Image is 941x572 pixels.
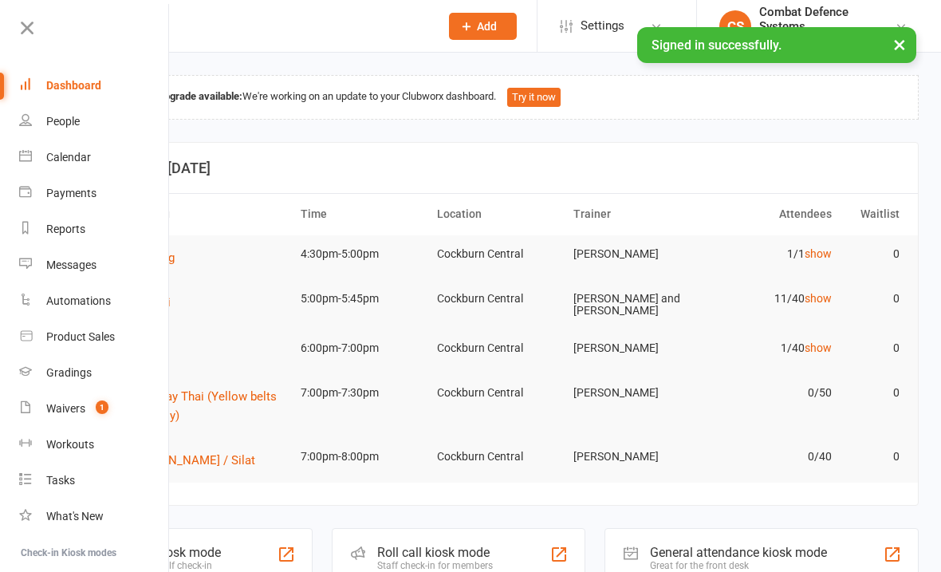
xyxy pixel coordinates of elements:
[703,329,839,367] td: 1/40
[46,115,80,128] div: People
[839,194,908,235] th: Waitlist
[95,160,900,176] h3: Coming up [DATE]
[430,438,566,475] td: Cockburn Central
[46,474,75,487] div: Tasks
[77,75,919,120] div: We're working on an update to your Clubworx dashboard.
[566,329,703,367] td: [PERSON_NAME]
[377,560,493,571] div: Staff check-in for members
[46,330,115,343] div: Product Sales
[805,341,832,354] a: show
[46,294,111,307] div: Automations
[430,194,566,235] th: Location
[46,151,91,164] div: Calendar
[96,400,108,414] span: 1
[95,15,428,37] input: Search...
[650,545,827,560] div: General attendance kiosk mode
[477,20,497,33] span: Add
[19,211,170,247] a: Reports
[839,438,908,475] td: 0
[293,329,430,367] td: 6:00pm-7:00pm
[19,355,170,391] a: Gradings
[46,510,104,523] div: What's New
[652,37,782,53] span: Signed in successfully.
[19,176,170,211] a: Payments
[507,88,561,107] button: Try it now
[377,545,493,560] div: Roll call kiosk mode
[703,194,839,235] th: Attendees
[839,235,908,273] td: 0
[19,247,170,283] a: Messages
[19,391,170,427] a: Waivers 1
[581,8,624,44] span: Settings
[566,374,703,412] td: [PERSON_NAME]
[839,374,908,412] td: 0
[122,545,221,560] div: Class kiosk mode
[19,283,170,319] a: Automations
[46,258,96,271] div: Messages
[805,247,832,260] a: show
[650,560,827,571] div: Great for the front desk
[566,280,703,330] td: [PERSON_NAME] and [PERSON_NAME]
[805,292,832,305] a: show
[46,187,96,199] div: Payments
[96,453,255,467] span: JKD / [PERSON_NAME] / Silat
[703,235,839,273] td: 1/1
[89,194,293,235] th: Event/Booking
[759,5,895,34] div: Combat Defence Systems
[46,223,85,235] div: Reports
[430,329,566,367] td: Cockburn Central
[566,438,703,475] td: [PERSON_NAME]
[46,438,94,451] div: Workouts
[293,374,430,412] td: 7:00pm-7:30pm
[566,235,703,273] td: [PERSON_NAME]
[430,374,566,412] td: Cockburn Central
[430,280,566,318] td: Cockburn Central
[46,366,92,379] div: Gradings
[46,402,85,415] div: Waivers
[719,10,751,42] div: CS
[19,499,170,535] a: What's New
[885,27,914,61] button: ×
[19,140,170,176] a: Calendar
[96,387,286,425] button: Sparring - Muay Thai (Yellow belts and above only)
[19,463,170,499] a: Tasks
[96,389,277,423] span: Sparring - Muay Thai (Yellow belts and above only)
[703,374,839,412] td: 0/50
[293,438,430,475] td: 7:00pm-8:00pm
[703,438,839,475] td: 0/40
[839,280,908,318] td: 0
[430,235,566,273] td: Cockburn Central
[19,319,170,355] a: Product Sales
[96,451,266,470] button: JKD / [PERSON_NAME] / Silat
[449,13,517,40] button: Add
[293,280,430,318] td: 5:00pm-5:45pm
[122,560,221,571] div: Member self check-in
[46,79,101,92] div: Dashboard
[107,90,242,102] strong: Dashboard upgrade available:
[19,427,170,463] a: Workouts
[839,329,908,367] td: 0
[293,235,430,273] td: 4:30pm-5:00pm
[293,194,430,235] th: Time
[19,68,170,104] a: Dashboard
[703,280,839,318] td: 11/40
[19,104,170,140] a: People
[566,194,703,235] th: Trainer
